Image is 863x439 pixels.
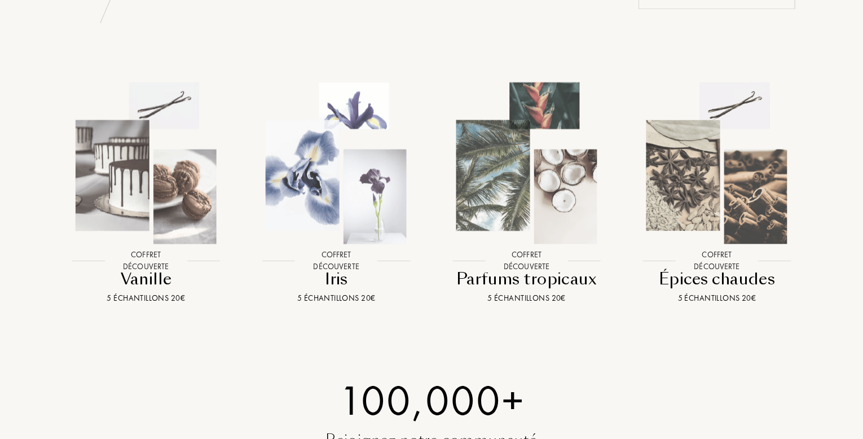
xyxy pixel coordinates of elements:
[64,292,228,304] div: 5 échantillons 20€
[60,77,232,249] img: Vanille
[444,292,609,304] div: 5 échantillons 20€
[441,77,613,249] img: Parfums tropicaux
[51,369,812,433] div: 100,000+
[631,77,803,249] img: Épices chaudes
[254,292,419,304] div: 5 échantillons 20€
[250,77,422,249] img: Iris
[635,292,800,304] div: 5 échantillons 20€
